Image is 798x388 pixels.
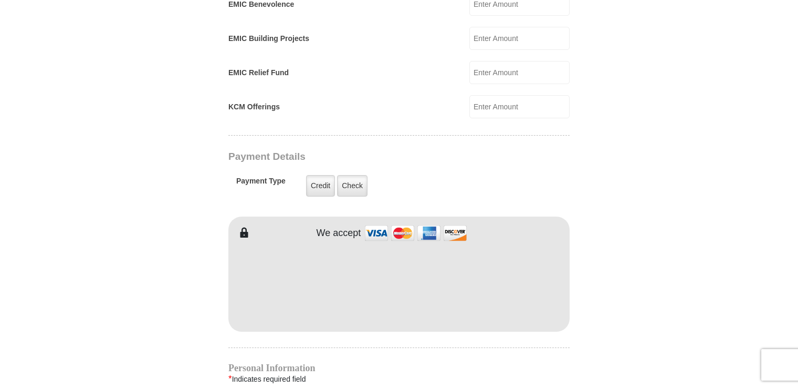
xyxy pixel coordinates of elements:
[306,175,335,197] label: Credit
[228,67,289,78] label: EMIC Relief Fund
[228,151,496,163] h3: Payment Details
[317,228,361,239] h4: We accept
[469,27,570,50] input: Enter Amount
[228,101,280,113] label: KCM Offerings
[236,177,286,191] h5: Payment Type
[337,175,367,197] label: Check
[228,33,309,44] label: EMIC Building Projects
[469,95,570,118] input: Enter Amount
[363,222,468,244] img: credit cards accepted
[228,364,570,372] h4: Personal Information
[228,372,570,386] div: Indicates required field
[469,61,570,84] input: Enter Amount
